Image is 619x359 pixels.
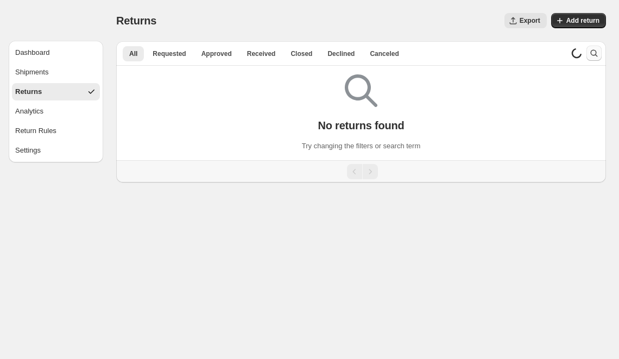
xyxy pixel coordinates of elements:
[15,125,56,136] div: Return Rules
[504,13,547,28] button: Export
[370,49,399,58] span: Canceled
[12,103,100,120] button: Analytics
[12,64,100,81] button: Shipments
[129,49,137,58] span: All
[345,74,377,107] img: Empty search results
[12,122,100,140] button: Return Rules
[116,15,156,27] span: Returns
[302,141,420,152] p: Try changing the filters or search term
[15,47,50,58] div: Dashboard
[15,145,41,156] div: Settings
[247,49,276,58] span: Received
[12,83,100,100] button: Returns
[15,106,43,117] div: Analytics
[153,49,186,58] span: Requested
[566,16,599,25] span: Add return
[586,46,602,61] button: Search and filter results
[290,49,312,58] span: Closed
[12,142,100,159] button: Settings
[201,49,232,58] span: Approved
[551,13,606,28] button: Add return
[318,119,404,132] p: No returns found
[15,67,48,78] div: Shipments
[15,86,42,97] div: Returns
[520,16,540,25] span: Export
[116,160,606,182] nav: Pagination
[12,44,100,61] button: Dashboard
[327,49,355,58] span: Declined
